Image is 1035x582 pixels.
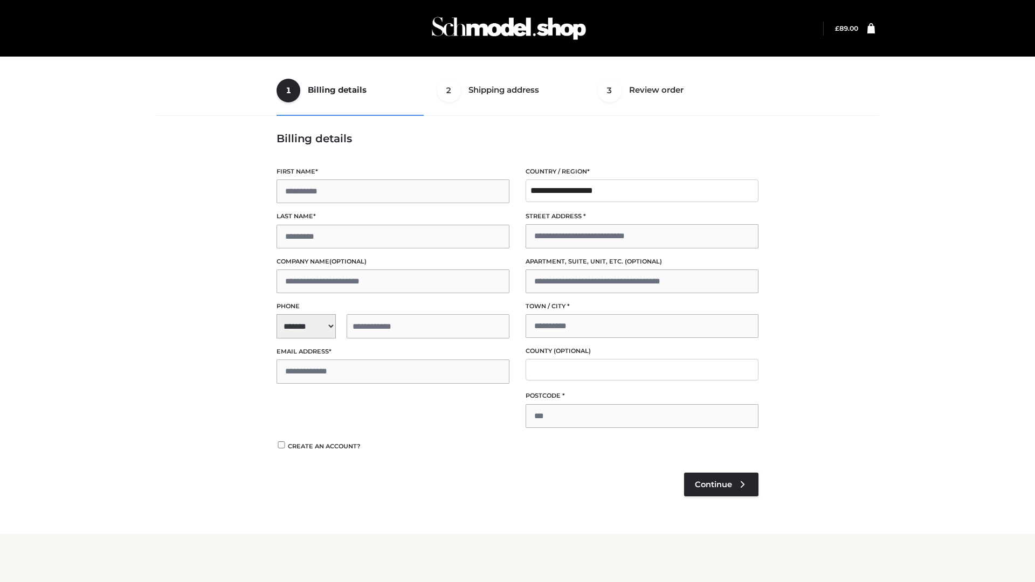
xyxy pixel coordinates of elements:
[695,480,732,489] span: Continue
[277,347,509,357] label: Email address
[428,7,590,50] img: Schmodel Admin 964
[277,257,509,267] label: Company name
[526,257,758,267] label: Apartment, suite, unit, etc.
[277,441,286,448] input: Create an account?
[835,24,858,32] a: £89.00
[625,258,662,265] span: (optional)
[526,391,758,401] label: Postcode
[684,473,758,496] a: Continue
[329,258,367,265] span: (optional)
[835,24,858,32] bdi: 89.00
[554,347,591,355] span: (optional)
[835,24,839,32] span: £
[526,211,758,221] label: Street address
[277,301,509,311] label: Phone
[277,211,509,221] label: Last name
[277,167,509,177] label: First name
[526,346,758,356] label: County
[288,442,361,450] span: Create an account?
[526,301,758,311] label: Town / City
[277,132,758,145] h3: Billing details
[526,167,758,177] label: Country / Region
